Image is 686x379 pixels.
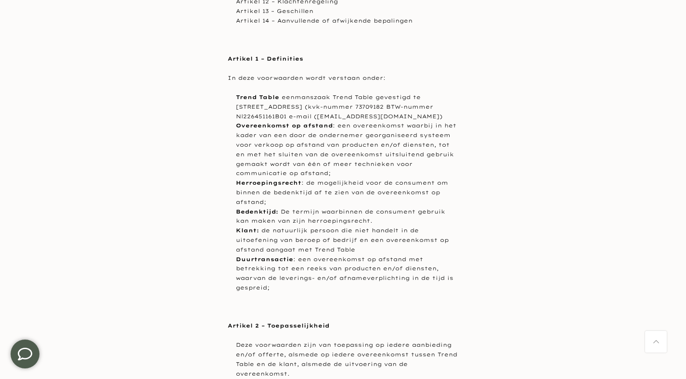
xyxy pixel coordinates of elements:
li: De termijn waarbinnen de consument gebruik kan maken van zijn herroepingsrecht. [236,207,459,227]
li: Artikel 14 – Aanvullende of afwijkende bepalingen [236,16,459,26]
strong: Herroepingsrecht [236,179,301,186]
strong: Klant: [236,227,261,234]
li: Artikel 13 – Geschillen [236,7,459,16]
li: : een overeenkomst op afstand met betrekking tot een reeks van producten en/of diensten, waarvan ... [236,255,459,293]
li: : de mogelijkheid voor de consument om binnen de bedenktijd af te zien van de overeenkomst op afs... [236,178,459,207]
strong: Duurtransactie [236,256,293,263]
a: Terug naar boven [645,331,667,353]
strong: Artikel 1 – Definities [228,55,303,62]
strong: Artikel 2 – Toepasselijkheid [228,322,329,329]
strong: Trend Table [236,94,282,101]
p: In deze voorwaarden wordt verstaan onder: [228,74,459,83]
strong: Overeenkomst op afstand [236,122,333,129]
li: de natuurlijk persoon die niet handelt in de uitoefening van beroep of bedrijf en een overeenkoms... [236,226,459,254]
li: eenmanszaak Trend Table gevestigd te [STREET_ADDRESS] (kvk-nummer 73709182 BTW-nummer Nl226451161... [236,93,459,121]
strong: Bedenktijd: [236,208,281,215]
li: Deze voorwaarden zijn van toepassing op iedere aanbieding en/of offerte, alsmede op iedere overee... [236,341,459,379]
iframe: toggle-frame [1,330,49,378]
li: : een overeenkomst waarbij in het kader van een door de ondernemer georganiseerd systeem voor ver... [236,121,459,178]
